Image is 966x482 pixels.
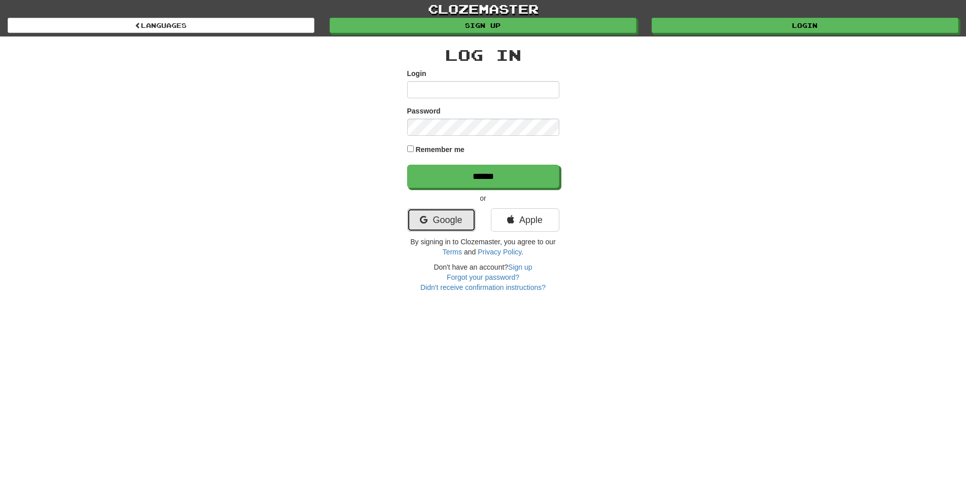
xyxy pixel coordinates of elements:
a: Sign up [508,263,532,271]
a: Forgot your password? [447,273,519,281]
span: gree [517,238,535,246]
span: Cloz [460,238,475,246]
p: . [407,237,559,257]
span: si [420,238,425,246]
div: Don't have an account? [407,262,559,292]
label: Login [407,68,426,79]
span: a [517,238,521,246]
a: Sign up [330,18,636,33]
span: emaster, [460,238,502,246]
span: nd [464,248,476,256]
label: Password [407,106,441,116]
span: gning [420,238,443,246]
a: Terms [443,248,462,256]
span: a [464,248,468,256]
span: o [546,238,550,246]
label: Remember me [415,144,464,155]
span: y [504,238,508,246]
h2: Log In [407,47,559,63]
span: ur [546,238,556,246]
p: or [407,193,559,203]
a: Apple [491,208,559,232]
span: By in to to [410,238,556,246]
a: Languages [8,18,314,33]
a: Privacy Policy [478,248,521,256]
span: ou [504,238,516,246]
a: Didn't receive confirmation instructions? [420,283,546,291]
a: Google [407,208,476,232]
a: Login [652,18,958,33]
